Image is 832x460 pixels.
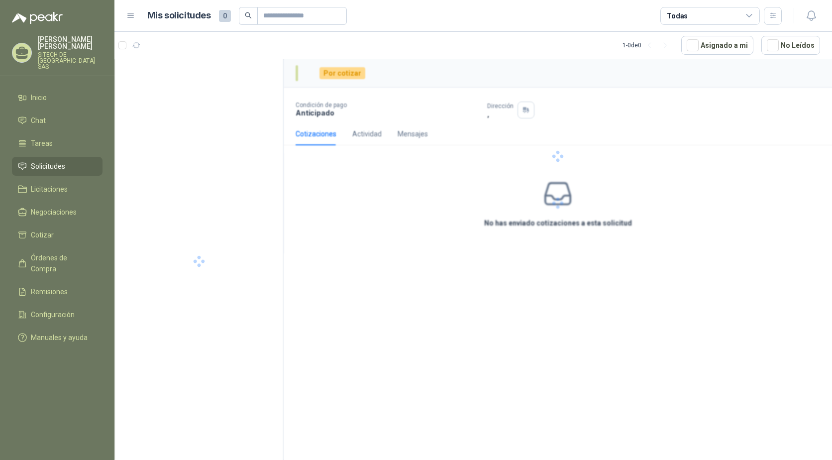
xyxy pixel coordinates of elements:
a: Negociaciones [12,203,103,222]
span: Cotizar [31,230,54,240]
span: Solicitudes [31,161,65,172]
a: Chat [12,111,103,130]
img: Logo peakr [12,12,63,24]
span: Remisiones [31,286,68,297]
button: No Leídos [761,36,820,55]
a: Tareas [12,134,103,153]
div: Todas [667,10,688,21]
a: Manuales y ayuda [12,328,103,347]
span: Manuales y ayuda [31,332,88,343]
h1: Mis solicitudes [147,8,211,23]
a: Inicio [12,88,103,107]
span: Negociaciones [31,207,77,218]
a: Solicitudes [12,157,103,176]
a: Órdenes de Compra [12,248,103,278]
a: Cotizar [12,226,103,244]
div: 1 - 0 de 0 [623,37,673,53]
button: Asignado a mi [681,36,753,55]
a: Licitaciones [12,180,103,199]
span: Tareas [31,138,53,149]
span: Chat [31,115,46,126]
span: Licitaciones [31,184,68,195]
span: Inicio [31,92,47,103]
span: 0 [219,10,231,22]
p: SITECH DE [GEOGRAPHIC_DATA] SAS [38,52,103,70]
span: Órdenes de Compra [31,252,93,274]
p: [PERSON_NAME] [PERSON_NAME] [38,36,103,50]
span: search [245,12,252,19]
span: Configuración [31,309,75,320]
a: Remisiones [12,282,103,301]
a: Configuración [12,305,103,324]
